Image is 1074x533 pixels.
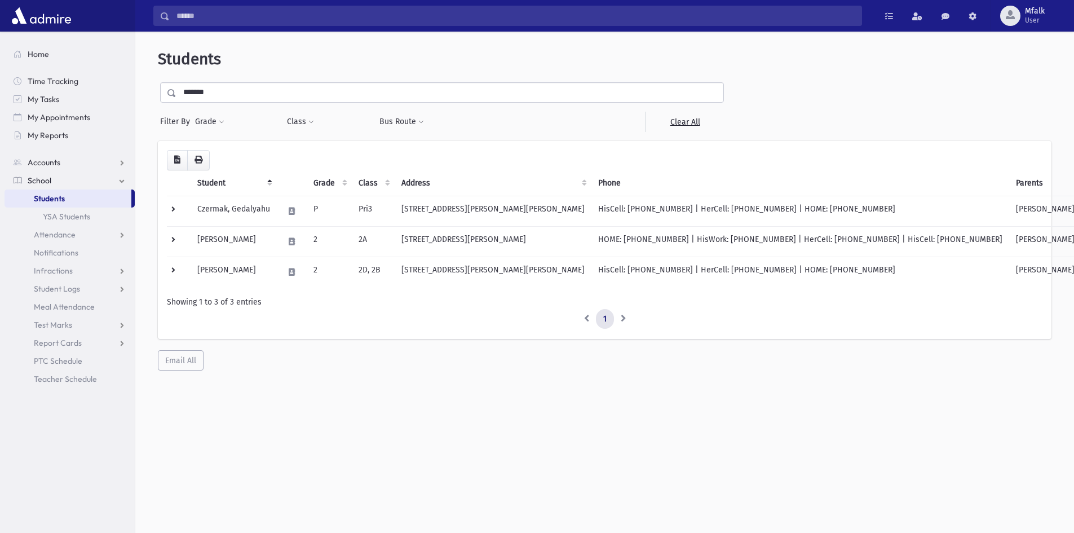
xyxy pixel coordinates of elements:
button: Class [286,112,315,132]
button: Bus Route [379,112,425,132]
span: Student Logs [34,284,80,294]
a: My Reports [5,126,135,144]
th: Address: activate to sort column ascending [395,170,591,196]
a: My Appointments [5,108,135,126]
a: Test Marks [5,316,135,334]
td: [STREET_ADDRESS][PERSON_NAME][PERSON_NAME] [395,257,591,287]
span: Attendance [34,230,76,240]
td: HisCell: [PHONE_NUMBER] | HerCell: [PHONE_NUMBER] | HOME: [PHONE_NUMBER] [591,196,1009,226]
td: 2D, 2B [352,257,395,287]
td: Pri3 [352,196,395,226]
span: User [1025,16,1045,25]
a: Report Cards [5,334,135,352]
span: My Tasks [28,94,59,104]
span: School [28,175,51,186]
a: PTC Schedule [5,352,135,370]
a: 1 [596,309,614,329]
td: 2 [307,257,352,287]
button: Email All [158,350,204,371]
a: Home [5,45,135,63]
th: Grade: activate to sort column ascending [307,170,352,196]
button: Print [187,150,210,170]
span: Students [34,193,65,204]
span: Home [28,49,49,59]
td: Czermak, Gedalyahu [191,196,277,226]
td: 2A [352,226,395,257]
span: PTC Schedule [34,356,82,366]
a: Meal Attendance [5,298,135,316]
td: HOME: [PHONE_NUMBER] | HisWork: [PHONE_NUMBER] | HerCell: [PHONE_NUMBER] | HisCell: [PHONE_NUMBER] [591,226,1009,257]
input: Search [170,6,861,26]
td: [PERSON_NAME] [191,226,277,257]
button: CSV [167,150,188,170]
span: Teacher Schedule [34,374,97,384]
a: School [5,171,135,190]
th: Class: activate to sort column ascending [352,170,395,196]
td: P [307,196,352,226]
span: Meal Attendance [34,302,95,312]
a: Student Logs [5,280,135,298]
span: Time Tracking [28,76,78,86]
img: AdmirePro [9,5,74,27]
span: Mfalk [1025,7,1045,16]
span: Infractions [34,266,73,276]
span: My Reports [28,130,68,140]
a: Clear All [646,112,724,132]
span: Accounts [28,157,60,168]
a: Attendance [5,226,135,244]
td: 2 [307,226,352,257]
span: My Appointments [28,112,90,122]
a: Infractions [5,262,135,280]
span: Report Cards [34,338,82,348]
div: Showing 1 to 3 of 3 entries [167,296,1042,308]
a: YSA Students [5,208,135,226]
a: Accounts [5,153,135,171]
button: Grade [195,112,225,132]
span: Test Marks [34,320,72,330]
a: Students [5,190,131,208]
td: [STREET_ADDRESS][PERSON_NAME] [395,226,591,257]
td: [PERSON_NAME] [191,257,277,287]
a: Teacher Schedule [5,370,135,388]
span: Notifications [34,248,78,258]
td: HisCell: [PHONE_NUMBER] | HerCell: [PHONE_NUMBER] | HOME: [PHONE_NUMBER] [591,257,1009,287]
th: Phone [591,170,1009,196]
th: Student: activate to sort column descending [191,170,277,196]
span: Students [158,50,221,68]
a: Time Tracking [5,72,135,90]
span: Filter By [160,116,195,127]
a: My Tasks [5,90,135,108]
a: Notifications [5,244,135,262]
td: [STREET_ADDRESS][PERSON_NAME][PERSON_NAME] [395,196,591,226]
